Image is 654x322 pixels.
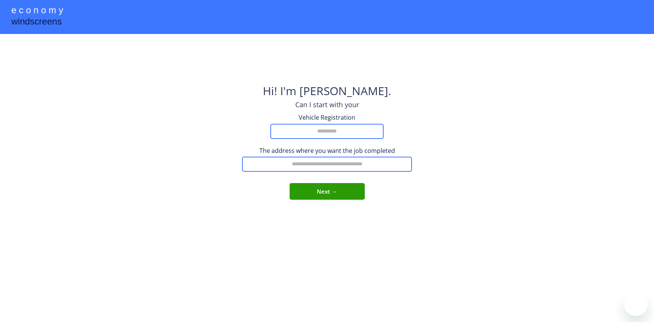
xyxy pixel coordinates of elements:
div: windscreens [11,15,62,30]
button: Next → [290,183,365,200]
iframe: Button to launch messaging window [624,292,648,316]
div: e c o n o m y [11,4,63,18]
div: The address where you want the job completed [242,146,412,155]
img: yH5BAEAAAAALAAAAAABAAEAAAIBRAA7 [308,42,346,79]
div: Vehicle Registration [289,113,365,122]
div: Can I start with your [295,100,359,109]
div: Hi! I'm [PERSON_NAME]. [263,83,391,100]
